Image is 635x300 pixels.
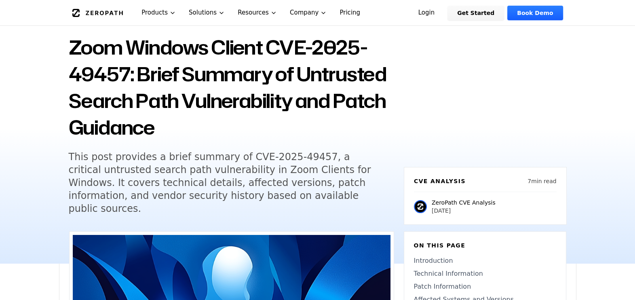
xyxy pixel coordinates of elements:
[414,269,556,279] a: Technical Information
[409,6,445,20] a: Login
[507,6,563,20] a: Book Demo
[414,256,556,266] a: Introduction
[238,8,269,17] font: Resources
[69,34,394,141] h1: Zoom Windows Client CVE-2025-49457: Brief Summary of Untrusted Search Path Vulnerability and Patc...
[414,282,556,292] a: Patch Information
[189,8,217,17] font: Solutions
[432,207,496,215] p: [DATE]
[447,6,504,20] a: Get Started
[414,200,427,213] img: ZeroPath CVE Analysis
[527,178,556,184] font: 7 min read
[141,8,168,17] font: Products
[340,8,360,17] font: Pricing
[69,150,379,215] h5: This post provides a brief summary of CVE-2025-49457, a critical untrusted search path vulnerabil...
[414,177,466,185] h6: CVE Analysis
[290,8,319,17] font: Company
[414,241,556,249] h6: On this page
[432,199,496,207] p: ZeroPath CVE Analysis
